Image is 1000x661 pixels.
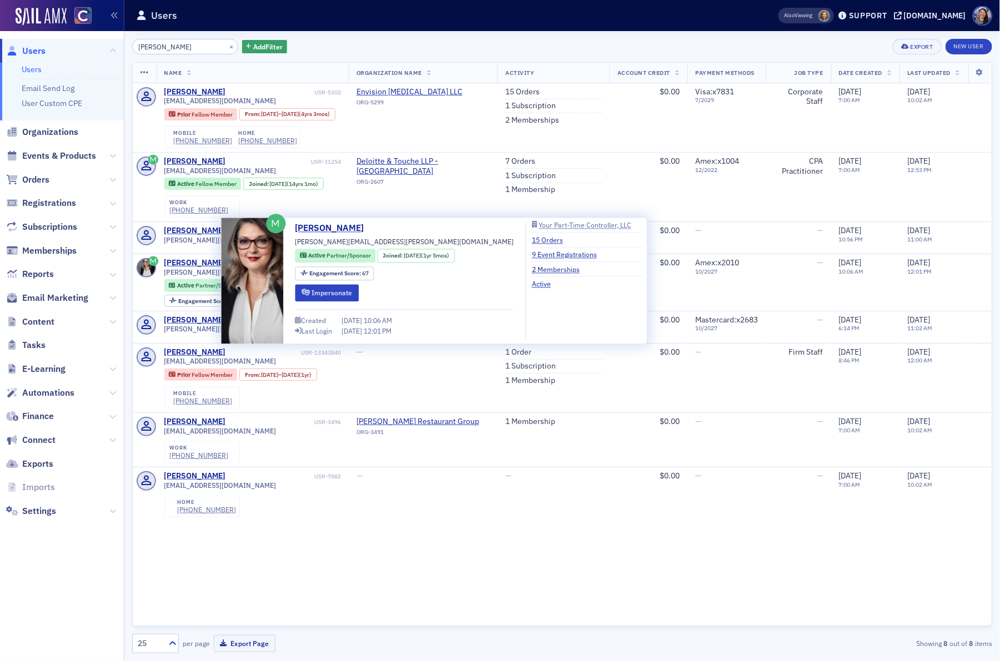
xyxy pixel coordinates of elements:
div: Created [301,318,326,324]
a: 15 Orders [505,87,540,97]
span: Activity [505,69,534,77]
span: Prior [177,110,192,118]
span: Organizations [22,126,78,138]
a: [PERSON_NAME] [164,157,226,166]
a: 1 Order [505,347,531,357]
span: [EMAIL_ADDRESS][DOMAIN_NAME] [164,357,277,365]
a: [PERSON_NAME] Restaurant Group [356,417,479,427]
div: [PHONE_NUMBER] [238,137,297,145]
span: Exports [22,458,53,470]
div: [DOMAIN_NAME] [904,11,966,21]
span: Imports [22,481,55,493]
span: E-Learning [22,363,66,375]
div: work [169,445,228,451]
span: $0.00 [660,347,680,357]
div: Joined: 2024-03-11 00:00:00 [378,249,455,263]
span: [DATE] [839,225,862,235]
div: mobile [173,130,232,137]
span: [DATE] [282,371,299,379]
span: — [817,258,823,268]
button: Impersonate [295,284,359,301]
a: [PHONE_NUMBER] [169,451,228,460]
a: [PHONE_NUMBER] [177,506,236,514]
span: [DATE] [907,225,930,235]
div: Also [785,12,795,19]
div: ORG-2607 [356,178,490,189]
span: Active [308,252,326,260]
span: — [817,315,823,325]
a: 9 Event Registrations [532,250,605,260]
span: Joined : [383,251,404,260]
div: USR-31254 [228,158,341,165]
span: Organization Name [356,69,422,77]
span: Joined : [249,180,270,188]
span: Engagement Score : [309,269,362,277]
span: — [817,416,823,426]
span: [DATE] [342,316,364,325]
a: Content [6,316,54,328]
span: Active [177,180,195,188]
div: From: 2015-06-30 00:00:00 [239,108,335,120]
a: Email Send Log [22,83,74,93]
div: USR-5302 [228,89,341,96]
strong: 8 [942,638,949,648]
span: Amex : x1004 [695,156,739,166]
div: Prior: Prior: Fellow Member [164,369,238,381]
span: [DATE] [907,87,930,97]
div: Firm Staff [773,347,823,357]
span: Name [164,69,182,77]
div: home [238,130,297,137]
h1: Users [151,9,177,22]
span: Envision Radiology LLC [356,87,463,97]
span: $0.00 [660,416,680,426]
span: [PERSON_NAME][EMAIL_ADDRESS][PERSON_NAME][DOMAIN_NAME] [164,325,341,333]
a: Exports [6,458,53,470]
a: Orders [6,174,49,186]
div: [PERSON_NAME] [164,226,226,236]
div: work [169,199,228,206]
a: 2 Memberships [532,264,588,274]
span: [DATE] [907,416,930,426]
a: Organizations [6,126,78,138]
div: Last Login [302,328,333,334]
strong: 8 [967,638,975,648]
span: Memberships [22,245,77,257]
span: Mastercard : x2683 [695,315,758,325]
div: Active: Active: Partner/Sponsor [164,279,245,291]
span: — [356,347,363,357]
div: Engagement Score: 67 [295,266,374,280]
span: [DATE] [839,315,862,325]
a: Registrations [6,197,76,209]
a: Active [532,279,559,289]
a: Finance [6,410,54,422]
a: [PERSON_NAME] [164,315,226,325]
span: [DATE] [261,110,278,118]
time: 12:53 PM [907,166,932,174]
a: View Homepage [67,7,92,26]
div: USR-3496 [228,418,341,426]
span: Finance [22,410,54,422]
a: E-Learning [6,363,66,375]
button: × [227,41,237,51]
span: [DATE] [404,251,421,259]
span: [DATE] [839,347,862,357]
div: USR-7882 [228,473,341,480]
div: ORG-3491 [356,428,479,440]
span: $0.00 [660,156,680,166]
img: SailAMX [16,8,67,26]
a: [PHONE_NUMBER] [169,206,228,214]
div: 25 [138,638,162,649]
div: home [177,499,236,506]
time: 12:00 AM [907,356,932,364]
span: Partner/Sponsor [326,252,371,260]
div: Active: Active: Partner/Sponsor [295,249,376,263]
span: 10:06 AM [364,316,393,325]
span: Profile [973,6,992,26]
input: Search… [132,39,238,54]
a: Users [6,45,46,57]
span: $0.00 [660,258,680,268]
span: Add Filter [253,42,283,52]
